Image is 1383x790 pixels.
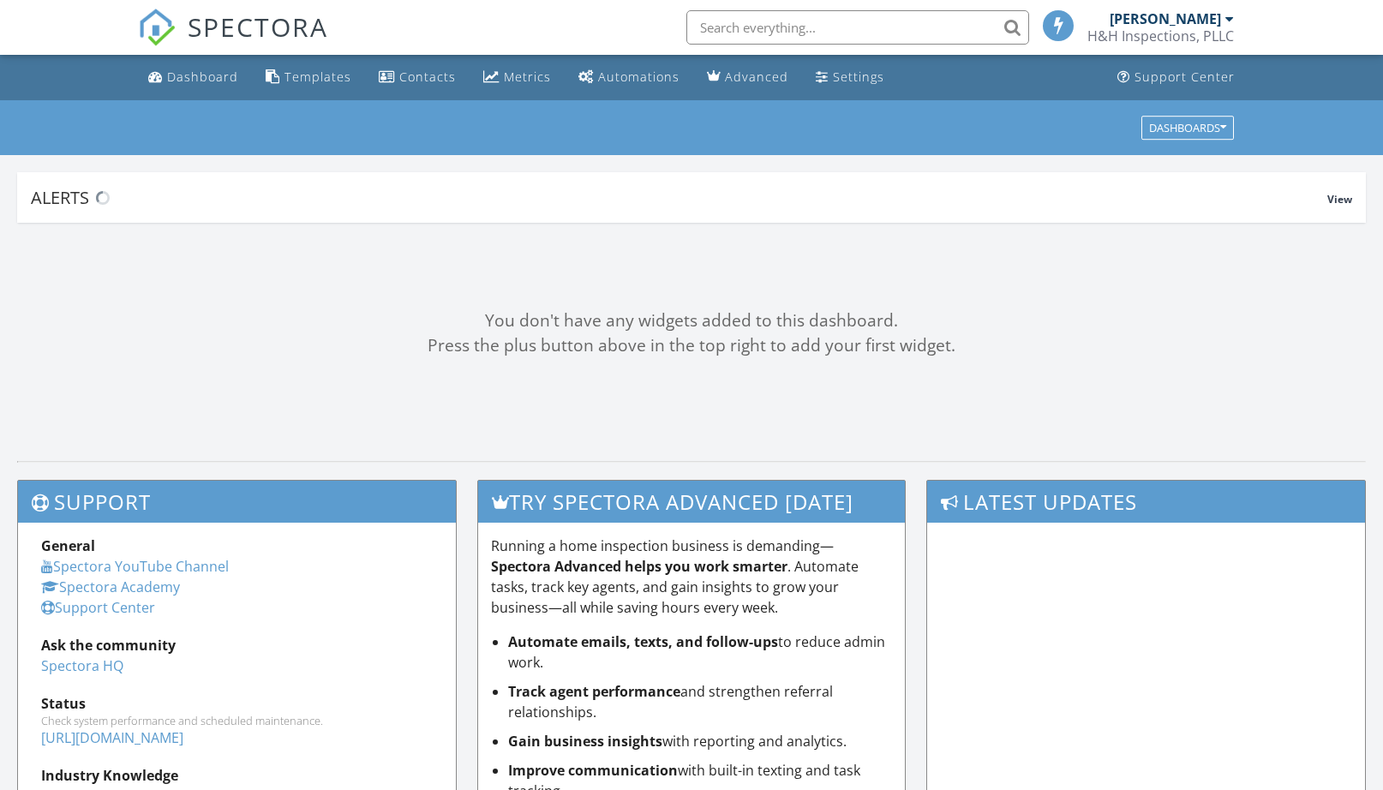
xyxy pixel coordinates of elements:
[41,635,433,655] div: Ask the community
[508,732,662,751] strong: Gain business insights
[476,62,558,93] a: Metrics
[188,9,328,45] span: SPECTORA
[1111,62,1242,93] a: Support Center
[17,333,1366,358] div: Press the plus button above in the top right to add your first widget.
[41,693,433,714] div: Status
[508,731,893,751] li: with reporting and analytics.
[1087,27,1234,45] div: H&H Inspections, PLLC
[491,536,893,618] p: Running a home inspection business is demanding— . Automate tasks, track key agents, and gain ins...
[504,69,551,85] div: Metrics
[41,728,183,747] a: [URL][DOMAIN_NAME]
[138,23,328,59] a: SPECTORA
[1327,192,1352,206] span: View
[41,598,155,617] a: Support Center
[833,69,884,85] div: Settings
[809,62,891,93] a: Settings
[686,10,1029,45] input: Search everything...
[508,761,678,780] strong: Improve communication
[598,69,680,85] div: Automations
[41,557,229,576] a: Spectora YouTube Channel
[572,62,686,93] a: Automations (Basic)
[41,765,433,786] div: Industry Knowledge
[372,62,463,93] a: Contacts
[167,69,238,85] div: Dashboard
[1135,69,1235,85] div: Support Center
[41,578,180,596] a: Spectora Academy
[478,481,906,523] h3: Try spectora advanced [DATE]
[259,62,358,93] a: Templates
[41,536,95,555] strong: General
[508,681,893,722] li: and strengthen referral relationships.
[1141,116,1234,140] button: Dashboards
[508,682,680,701] strong: Track agent performance
[41,714,433,727] div: Check system performance and scheduled maintenance.
[284,69,351,85] div: Templates
[141,62,245,93] a: Dashboard
[1110,10,1221,27] div: [PERSON_NAME]
[31,186,1327,209] div: Alerts
[508,631,893,673] li: to reduce admin work.
[41,656,123,675] a: Spectora HQ
[508,632,778,651] strong: Automate emails, texts, and follow-ups
[399,69,456,85] div: Contacts
[700,62,795,93] a: Advanced
[1149,122,1226,134] div: Dashboards
[17,308,1366,333] div: You don't have any widgets added to this dashboard.
[491,557,787,576] strong: Spectora Advanced helps you work smarter
[927,481,1365,523] h3: Latest Updates
[138,9,176,46] img: The Best Home Inspection Software - Spectora
[18,481,456,523] h3: Support
[725,69,788,85] div: Advanced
